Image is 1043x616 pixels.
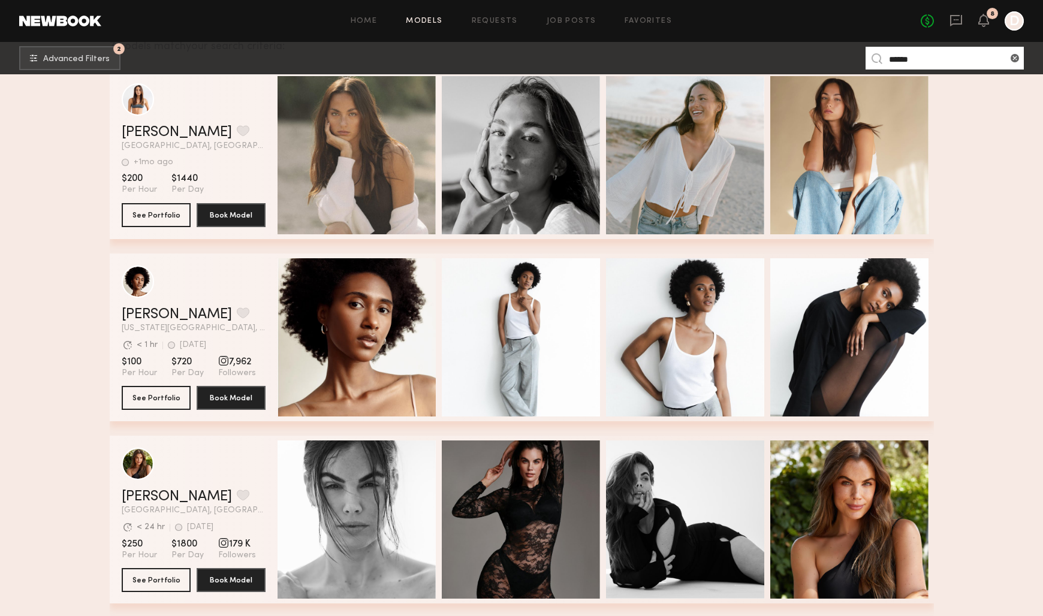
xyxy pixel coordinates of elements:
span: $200 [122,173,157,185]
span: 7,962 [218,356,256,368]
span: $1440 [171,173,204,185]
span: [GEOGRAPHIC_DATA], [GEOGRAPHIC_DATA] [122,142,266,150]
div: < 24 hr [137,523,165,532]
a: Requests [472,17,518,25]
div: 8 [990,11,994,17]
span: [GEOGRAPHIC_DATA], [GEOGRAPHIC_DATA] [122,506,266,515]
a: [PERSON_NAME] [122,490,232,504]
a: Favorites [625,17,672,25]
a: Models [406,17,442,25]
div: +1mo ago [134,158,173,167]
span: Followers [218,550,256,561]
a: [PERSON_NAME] [122,125,232,140]
span: Followers [218,368,256,379]
button: 2Advanced Filters [19,46,120,70]
span: $1800 [171,538,204,550]
span: Per Hour [122,550,157,561]
a: Home [351,17,378,25]
button: Book Model [197,386,266,410]
div: < 1 hr [137,341,158,349]
button: See Portfolio [122,386,191,410]
div: [DATE] [187,523,213,532]
span: Advanced Filters [43,55,110,64]
button: Book Model [197,203,266,227]
a: [PERSON_NAME] [122,307,232,322]
button: See Portfolio [122,203,191,227]
span: Per Day [171,550,204,561]
span: Per Hour [122,368,157,379]
span: Per Hour [122,185,157,195]
span: Per Day [171,368,204,379]
a: D [1005,11,1024,31]
span: Per Day [171,185,204,195]
span: $720 [171,356,204,368]
span: 179 K [218,538,256,550]
button: See Portfolio [122,568,191,592]
a: Job Posts [547,17,596,25]
span: $100 [122,356,157,368]
span: 2 [117,46,121,52]
span: [US_STATE][GEOGRAPHIC_DATA], [GEOGRAPHIC_DATA] [122,324,266,333]
span: $250 [122,538,157,550]
div: [DATE] [180,341,206,349]
button: Book Model [197,568,266,592]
